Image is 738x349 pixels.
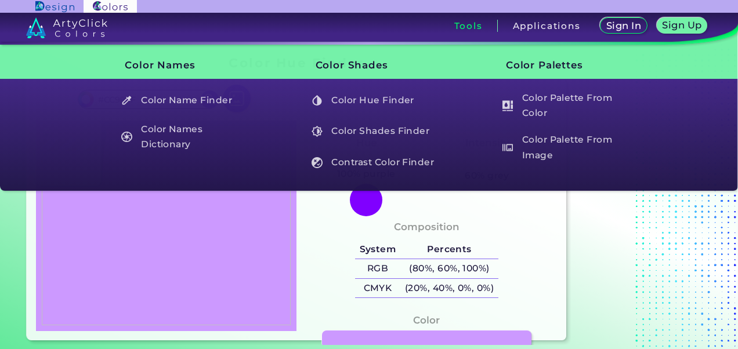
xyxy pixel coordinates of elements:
[608,21,639,30] h5: Sign In
[497,89,632,122] h5: Color Palette From Color
[400,279,498,298] h5: (20%, 40%, 0%, 0%)
[305,121,442,143] a: Color Shades Finder
[35,1,74,12] img: ArtyClick Design logo
[413,312,440,329] h4: Color
[495,131,632,164] a: Color Palette From Image
[400,240,498,259] h5: Percents
[571,52,716,345] iframe: Advertisement
[306,89,442,111] h5: Color Hue Finder
[486,51,632,80] h3: Color Palettes
[42,126,291,325] img: e11036c8-1619-473e-a50d-0565c3d54fe9
[355,279,400,298] h5: CMYK
[305,89,442,111] a: Color Hue Finder
[121,132,132,143] img: icon_color_names_dictionary_white.svg
[296,51,442,80] h3: Color Shades
[400,259,498,278] h5: (80%, 60%, 100%)
[115,121,252,154] a: Color Names Dictionary
[355,240,400,259] h5: System
[502,142,513,153] img: icon_palette_from_image_white.svg
[355,259,400,278] h5: RGB
[513,21,581,30] h3: Applications
[115,89,251,111] h5: Color Name Finder
[115,89,252,111] a: Color Name Finder
[664,21,700,30] h5: Sign Up
[495,89,632,122] a: Color Palette From Color
[497,131,632,164] h5: Color Palette From Image
[394,219,460,235] h4: Composition
[306,121,442,143] h5: Color Shades Finder
[121,95,132,106] img: icon_color_name_finder_white.svg
[312,95,323,106] img: icon_color_hue_white.svg
[115,121,251,154] h5: Color Names Dictionary
[454,21,483,30] h3: Tools
[602,19,645,33] a: Sign In
[26,17,108,38] img: logo_artyclick_colors_white.svg
[306,151,442,173] h5: Contrast Color Finder
[312,126,323,137] img: icon_color_shades_white.svg
[305,151,442,173] a: Contrast Color Finder
[312,157,323,168] img: icon_color_contrast_white.svg
[659,19,705,33] a: Sign Up
[502,100,513,111] img: icon_col_pal_col_white.svg
[106,51,252,80] h3: Color Names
